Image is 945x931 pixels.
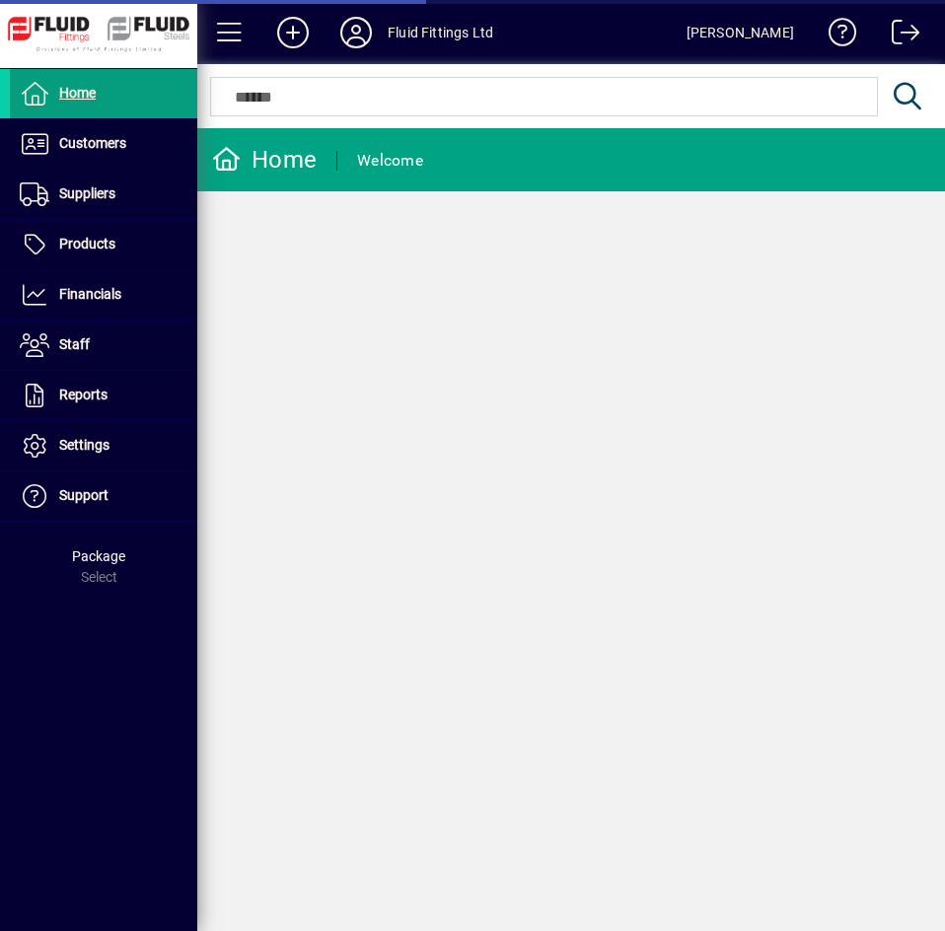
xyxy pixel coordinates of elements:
[59,487,109,503] span: Support
[59,286,121,302] span: Financials
[10,371,197,420] a: Reports
[59,437,109,453] span: Settings
[261,15,325,50] button: Add
[72,548,125,564] span: Package
[59,336,90,352] span: Staff
[212,144,317,176] div: Home
[10,471,197,521] a: Support
[59,387,108,402] span: Reports
[10,321,197,370] a: Staff
[10,170,197,219] a: Suppliers
[59,185,115,201] span: Suppliers
[357,145,423,177] div: Welcome
[10,270,197,320] a: Financials
[10,421,197,470] a: Settings
[814,4,857,68] a: Knowledge Base
[59,135,126,151] span: Customers
[877,4,920,68] a: Logout
[687,17,794,48] div: [PERSON_NAME]
[59,85,96,101] span: Home
[10,119,197,169] a: Customers
[10,220,197,269] a: Products
[388,17,493,48] div: Fluid Fittings Ltd
[59,236,115,251] span: Products
[325,15,388,50] button: Profile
